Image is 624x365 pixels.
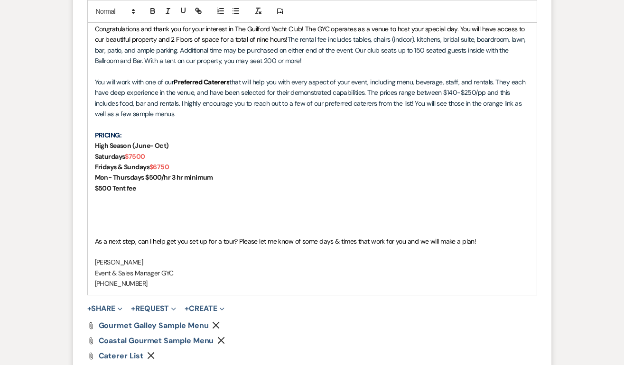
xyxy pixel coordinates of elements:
[174,78,229,86] strong: Preferred Caterers
[95,184,136,192] strong: $500 Tent fee
[95,237,476,246] span: As a next step, can I help get you set up for a tour? Please let me know of some days & times tha...
[95,141,169,150] strong: High Season (June- Oct)
[87,305,92,312] span: +
[149,163,169,171] strong: $6750
[95,78,527,118] span: that will help you with every aspect of your event, including menu, beverage, staff, and rentals....
[99,337,214,345] a: Coastal Gourmet Sample Menu
[95,257,530,267] p: [PERSON_NAME]
[95,25,527,44] span: Congratulations and thank you for your interest in The Guilford Yacht Club! The GYC operates as a...
[95,131,122,139] strong: PRICING:
[95,163,149,171] strong: Fridays & Sundays
[99,352,143,360] a: Caterer List
[87,305,123,312] button: Share
[99,336,214,346] span: Coastal Gourmet Sample Menu
[99,320,209,330] span: Gourmet Galley Sample Menu
[99,351,143,361] span: Caterer List
[95,78,174,86] span: You will work with one of our
[95,268,530,278] p: Event & Sales Manager GYC
[125,152,145,161] strong: $7500
[95,152,125,161] strong: Saturdays
[185,305,224,312] button: Create
[95,278,530,289] p: [PHONE_NUMBER]
[131,305,176,312] button: Request
[131,305,135,312] span: +
[95,35,528,65] span: The rental fee includes tables, chairs (indoor), kitchens, bridal suite, boardroom, lawn, bar, pa...
[185,305,189,312] span: +
[99,322,209,329] a: Gourmet Galley Sample Menu
[95,173,213,182] strong: Mon- Thursdays $500/hr 3 hr minimum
